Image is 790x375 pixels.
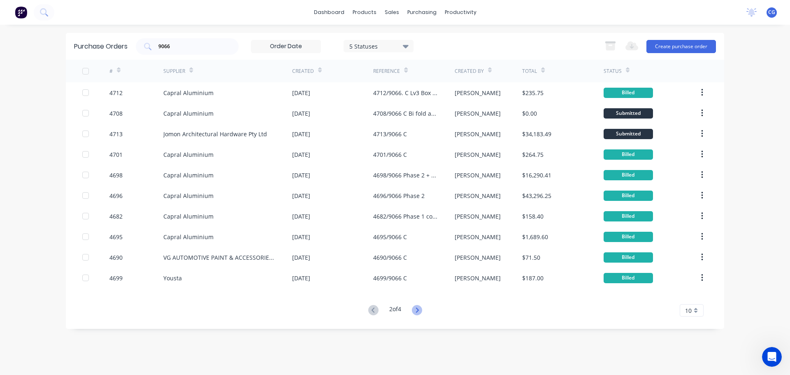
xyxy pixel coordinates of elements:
[646,40,716,53] button: Create purchase order
[109,191,123,200] div: 4696
[522,171,551,179] div: $16,290.41
[373,253,407,262] div: 4690/9066 C
[604,211,653,221] div: Billed
[522,130,551,138] div: $34,183.49
[109,274,123,282] div: 4699
[685,306,692,315] span: 10
[522,191,551,200] div: $43,296.25
[604,273,653,283] div: Billed
[109,150,123,159] div: 4701
[381,6,403,19] div: sales
[163,253,276,262] div: VG AUTOMOTIVE PAINT & ACCESSORIES SUPPLIES
[109,109,123,118] div: 4708
[163,212,214,221] div: Capral Aluminium
[455,171,501,179] div: [PERSON_NAME]
[455,233,501,241] div: [PERSON_NAME]
[109,130,123,138] div: 4713
[441,6,481,19] div: productivity
[373,89,438,97] div: 4712/9066. C Lv3 Box Section
[373,171,438,179] div: 4698/9066 Phase 2 + C/Wall Sub Frames
[349,42,408,50] div: 5 Statuses
[604,88,653,98] div: Billed
[373,130,407,138] div: 4713/9066 C
[373,109,438,118] div: 4708/9066 C Bi fold and slider
[604,170,653,180] div: Billed
[109,68,113,75] div: #
[768,9,775,16] span: CG
[292,212,310,221] div: [DATE]
[455,109,501,118] div: [PERSON_NAME]
[522,109,537,118] div: $0.00
[455,274,501,282] div: [PERSON_NAME]
[109,212,123,221] div: 4682
[292,89,310,97] div: [DATE]
[163,89,214,97] div: Capral Aluminium
[373,212,438,221] div: 4682/9066 Phase 1 components
[292,171,310,179] div: [DATE]
[292,274,310,282] div: [DATE]
[292,233,310,241] div: [DATE]
[455,253,501,262] div: [PERSON_NAME]
[163,130,267,138] div: Jomon Architectural Hardware Pty Ltd
[292,109,310,118] div: [DATE]
[373,150,407,159] div: 4701/9066 C
[292,68,314,75] div: Created
[604,108,653,119] div: Submitted
[163,274,182,282] div: Yousta
[251,40,321,53] input: Order Date
[292,130,310,138] div: [DATE]
[163,68,185,75] div: Supplier
[292,150,310,159] div: [DATE]
[310,6,349,19] a: dashboard
[604,252,653,263] div: Billed
[109,253,123,262] div: 4690
[762,347,782,367] iframe: Intercom live chat
[403,6,441,19] div: purchasing
[455,191,501,200] div: [PERSON_NAME]
[455,150,501,159] div: [PERSON_NAME]
[455,130,501,138] div: [PERSON_NAME]
[455,89,501,97] div: [PERSON_NAME]
[109,89,123,97] div: 4712
[292,253,310,262] div: [DATE]
[522,253,540,262] div: $71.50
[158,42,226,51] input: Search purchase orders...
[163,233,214,241] div: Capral Aluminium
[163,150,214,159] div: Capral Aluminium
[455,212,501,221] div: [PERSON_NAME]
[604,129,653,139] div: Submitted
[373,68,400,75] div: Reference
[373,274,407,282] div: 4699/9066 C
[604,149,653,160] div: Billed
[163,171,214,179] div: Capral Aluminium
[373,233,407,241] div: 4695/9066 C
[389,305,401,317] div: 2 of 4
[74,42,128,51] div: Purchase Orders
[15,6,27,19] img: Factory
[522,68,537,75] div: Total
[109,171,123,179] div: 4698
[604,232,653,242] div: Billed
[604,191,653,201] div: Billed
[373,191,425,200] div: 4696/9066 Phase 2
[292,191,310,200] div: [DATE]
[163,109,214,118] div: Capral Aluminium
[109,233,123,241] div: 4695
[522,233,548,241] div: $1,689.60
[522,150,544,159] div: $264.75
[522,274,544,282] div: $187.00
[522,89,544,97] div: $235.75
[522,212,544,221] div: $158.40
[604,68,622,75] div: Status
[455,68,484,75] div: Created By
[349,6,381,19] div: products
[163,191,214,200] div: Capral Aluminium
